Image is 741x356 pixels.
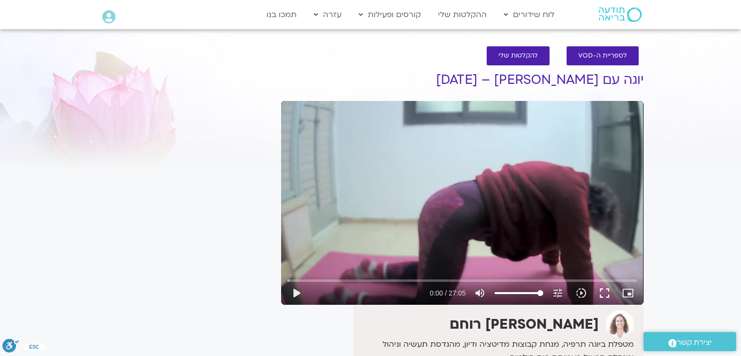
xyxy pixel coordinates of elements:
a: לוח שידורים [499,5,559,24]
img: אורנה סמלסון רוחם [606,310,634,338]
a: ההקלטות שלי [433,5,492,24]
a: להקלטות שלי [487,46,550,65]
a: לספריית ה-VOD [567,46,639,65]
a: יצירת קשר [644,332,736,351]
strong: [PERSON_NAME] רוחם [450,315,599,334]
img: תודעה בריאה [599,7,642,22]
a: עזרה [309,5,346,24]
h1: יוגה עם [PERSON_NAME] – [DATE] [281,73,644,87]
a: קורסים ופעילות [354,5,426,24]
a: תמכו בנו [262,5,302,24]
span: להקלטות שלי [498,52,538,59]
span: לספריית ה-VOD [578,52,627,59]
span: יצירת קשר [677,336,712,349]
